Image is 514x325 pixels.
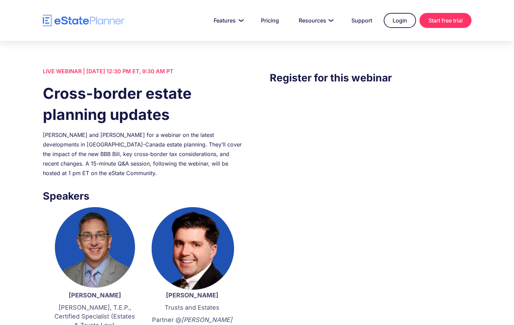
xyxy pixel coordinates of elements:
[166,292,218,299] strong: [PERSON_NAME]
[43,66,244,76] div: LIVE WEBINAR | [DATE] 12:30 PM ET, 9:30 AM PT
[419,13,471,28] a: Start free trial
[291,14,340,27] a: Resources
[43,83,244,125] h1: Cross-border estate planning updates
[270,99,471,215] iframe: Form 0
[270,70,471,86] h3: Register for this webinar
[253,14,287,27] a: Pricing
[69,292,121,299] strong: [PERSON_NAME]
[43,188,244,204] h3: Speakers
[43,130,244,178] div: [PERSON_NAME] and [PERSON_NAME] for a webinar on the latest developments in [GEOGRAPHIC_DATA]-Can...
[205,14,249,27] a: Features
[384,13,416,28] a: Login
[343,14,380,27] a: Support
[150,303,234,312] p: Trusts and Estates
[43,15,125,27] a: home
